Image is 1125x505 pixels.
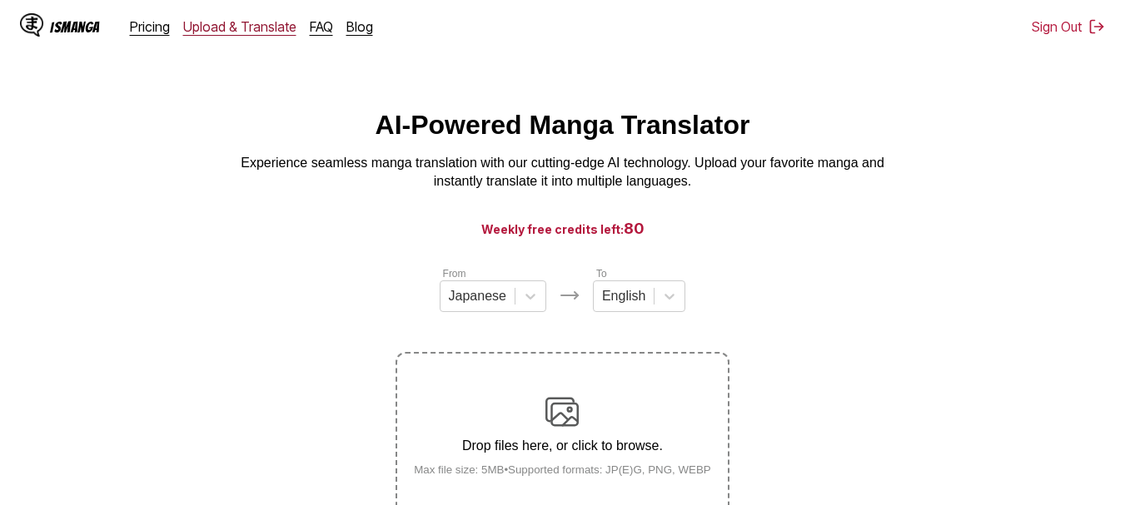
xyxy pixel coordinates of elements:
[1032,18,1105,35] button: Sign Out
[50,19,100,35] div: IsManga
[310,18,333,35] a: FAQ
[183,18,296,35] a: Upload & Translate
[346,18,373,35] a: Blog
[20,13,130,40] a: IsManga LogoIsManga
[20,13,43,37] img: IsManga Logo
[443,268,466,280] label: From
[1088,18,1105,35] img: Sign out
[401,438,724,453] p: Drop files here, or click to browse.
[130,18,170,35] a: Pricing
[596,268,607,280] label: To
[624,220,645,237] span: 80
[230,154,896,191] p: Experience seamless manga translation with our cutting-edge AI technology. Upload your favorite m...
[40,218,1085,239] h3: Weekly free credits left:
[376,110,750,141] h1: AI-Powered Manga Translator
[560,285,580,305] img: Languages icon
[401,463,724,476] small: Max file size: 5MB • Supported formats: JP(E)G, PNG, WEBP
